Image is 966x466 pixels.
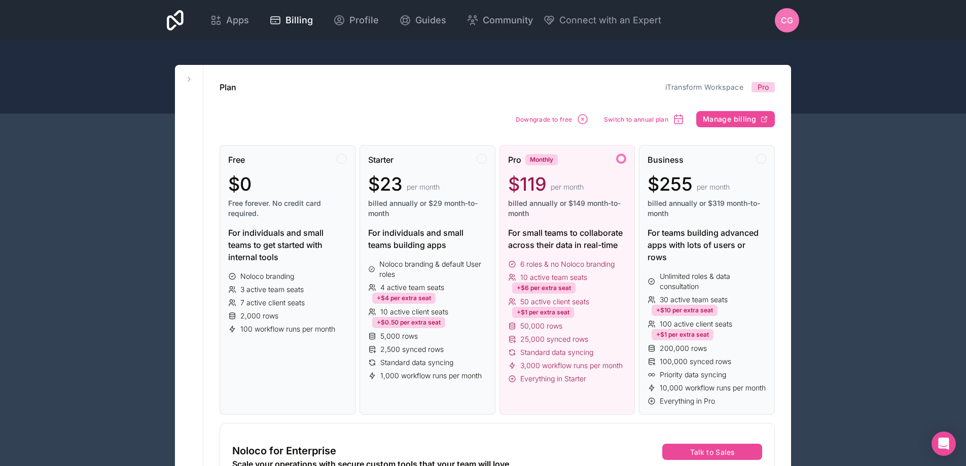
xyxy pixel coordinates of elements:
span: Guides [415,13,446,27]
button: Connect with an Expert [543,13,661,27]
span: Billing [285,13,313,27]
span: Community [483,13,533,27]
span: 3 active team seats [240,284,304,295]
span: Free [228,154,245,166]
a: Community [458,9,541,31]
span: Priority data syncing [660,370,726,380]
span: 6 roles & no Noloco branding [520,259,615,269]
span: per month [697,182,730,192]
span: Pro [508,154,521,166]
span: Profile [349,13,379,27]
div: +$10 per extra seat [652,305,718,316]
span: Apps [226,13,249,27]
span: Manage billing [703,115,756,124]
div: +$0.50 per extra seat [372,317,445,328]
span: Everything in Starter [520,374,586,384]
button: Switch to annual plan [600,110,688,129]
div: +$4 per extra seat [372,293,436,304]
span: 25,000 synced rows [520,334,588,344]
button: Talk to Sales [662,444,762,460]
button: Manage billing [696,111,775,127]
span: Noloco for Enterprise [232,444,336,458]
a: Profile [325,9,387,31]
span: Unlimited roles & data consultation [660,271,766,292]
span: 100,000 synced rows [660,356,731,367]
span: 2,000 rows [240,311,278,321]
span: $0 [228,174,252,194]
div: +$1 per extra seat [652,329,713,340]
span: 5,000 rows [380,331,418,341]
span: Pro [758,82,769,92]
span: $255 [648,174,693,194]
a: iTransform Workspace [665,83,743,91]
span: 1,000 workflow runs per month [380,371,482,381]
span: Noloco branding & default User roles [379,259,486,279]
div: +$6 per extra seat [512,282,576,294]
span: Free forever. No credit card required. [228,198,347,219]
h1: Plan [220,81,236,93]
span: Noloco branding [240,271,294,281]
span: 30 active team seats [660,295,728,305]
span: Business [648,154,684,166]
a: Apps [202,9,257,31]
span: 100 workflow runs per month [240,324,335,334]
span: Switch to annual plan [604,116,668,123]
div: Monthly [525,154,558,165]
div: +$1 per extra seat [512,307,574,318]
span: Downgrade to free [516,116,573,123]
span: CG [781,14,793,26]
span: Standard data syncing [380,357,453,368]
span: billed annually or $319 month-to-month [648,198,766,219]
div: For teams building advanced apps with lots of users or rows [648,227,766,263]
span: 10 active client seats [380,307,448,317]
div: Open Intercom Messenger [932,432,956,456]
div: For individuals and small teams to get started with internal tools [228,227,347,263]
span: Standard data syncing [520,347,593,357]
span: $119 [508,174,547,194]
span: 50 active client seats [520,297,589,307]
span: per month [551,182,584,192]
span: 3,000 workflow runs per month [520,361,623,371]
span: 100 active client seats [660,319,732,329]
span: 4 active team seats [380,282,444,293]
span: 50,000 rows [520,321,562,331]
span: per month [407,182,440,192]
span: billed annually or $149 month-to-month [508,198,627,219]
a: Billing [261,9,321,31]
span: Everything in Pro [660,396,715,406]
span: $23 [368,174,403,194]
span: 2,500 synced rows [380,344,444,354]
button: Downgrade to free [512,110,592,129]
span: 200,000 rows [660,343,707,353]
div: For individuals and small teams building apps [368,227,487,251]
span: 10,000 workflow runs per month [660,383,766,393]
div: For small teams to collaborate across their data in real-time [508,227,627,251]
a: Guides [391,9,454,31]
span: 10 active team seats [520,272,587,282]
span: Connect with an Expert [559,13,661,27]
span: 7 active client seats [240,298,305,308]
span: Starter [368,154,393,166]
span: billed annually or $29 month-to-month [368,198,487,219]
